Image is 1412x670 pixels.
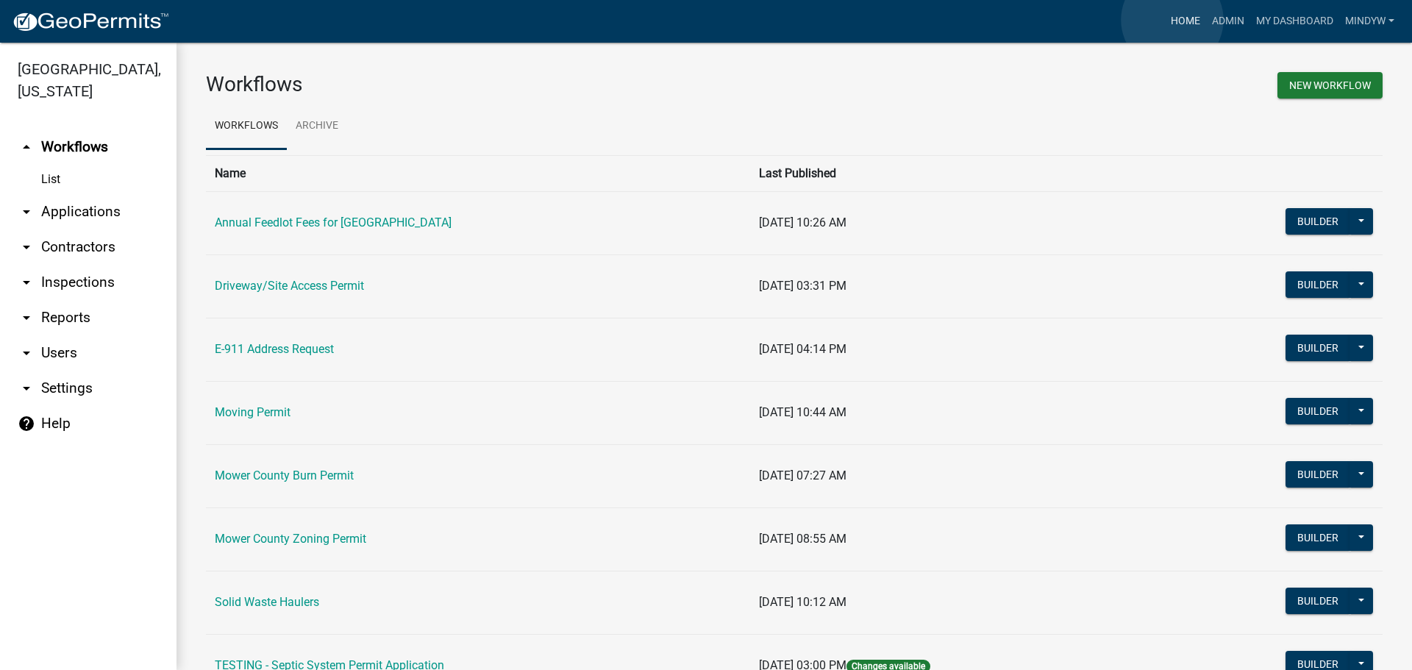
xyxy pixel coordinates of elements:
[1286,588,1350,614] button: Builder
[1250,7,1339,35] a: My Dashboard
[18,415,35,432] i: help
[759,468,846,482] span: [DATE] 07:27 AM
[18,203,35,221] i: arrow_drop_down
[759,532,846,546] span: [DATE] 08:55 AM
[1277,72,1383,99] button: New Workflow
[206,155,750,191] th: Name
[759,342,846,356] span: [DATE] 04:14 PM
[215,532,366,546] a: Mower County Zoning Permit
[215,342,334,356] a: E-911 Address Request
[759,279,846,293] span: [DATE] 03:31 PM
[759,405,846,419] span: [DATE] 10:44 AM
[215,595,319,609] a: Solid Waste Haulers
[759,215,846,229] span: [DATE] 10:26 AM
[750,155,1155,191] th: Last Published
[1165,7,1206,35] a: Home
[1286,335,1350,361] button: Builder
[1286,271,1350,298] button: Builder
[1286,208,1350,235] button: Builder
[18,309,35,327] i: arrow_drop_down
[18,379,35,397] i: arrow_drop_down
[18,344,35,362] i: arrow_drop_down
[18,238,35,256] i: arrow_drop_down
[1286,398,1350,424] button: Builder
[215,405,290,419] a: Moving Permit
[759,595,846,609] span: [DATE] 10:12 AM
[206,72,783,97] h3: Workflows
[1286,461,1350,488] button: Builder
[1286,524,1350,551] button: Builder
[206,103,287,150] a: Workflows
[18,274,35,291] i: arrow_drop_down
[215,279,364,293] a: Driveway/Site Access Permit
[215,468,354,482] a: Mower County Burn Permit
[18,138,35,156] i: arrow_drop_up
[287,103,347,150] a: Archive
[215,215,452,229] a: Annual Feedlot Fees for [GEOGRAPHIC_DATA]
[1339,7,1400,35] a: mindyw
[1206,7,1250,35] a: Admin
